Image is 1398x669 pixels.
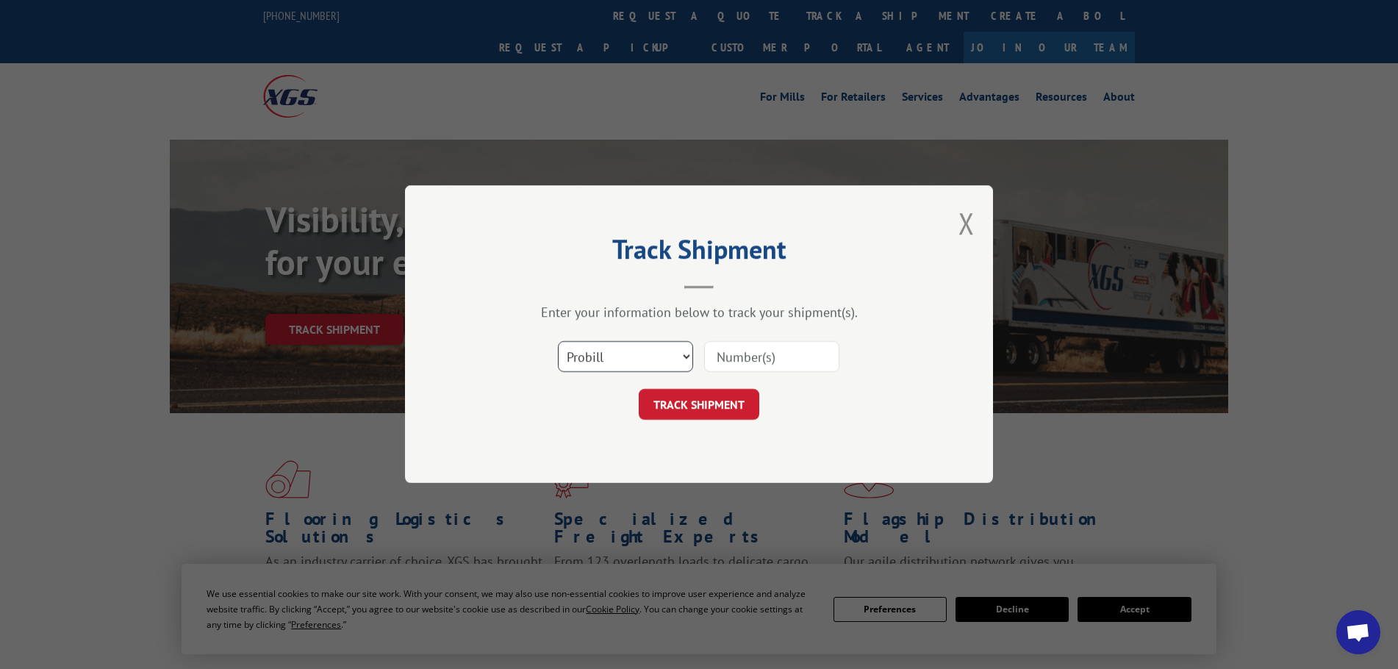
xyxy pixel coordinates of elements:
input: Number(s) [704,342,839,373]
h2: Track Shipment [478,239,920,267]
button: TRACK SHIPMENT [639,390,759,421]
div: Enter your information below to track your shipment(s). [478,304,920,321]
a: Open chat [1336,610,1380,654]
button: Close modal [958,204,975,243]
